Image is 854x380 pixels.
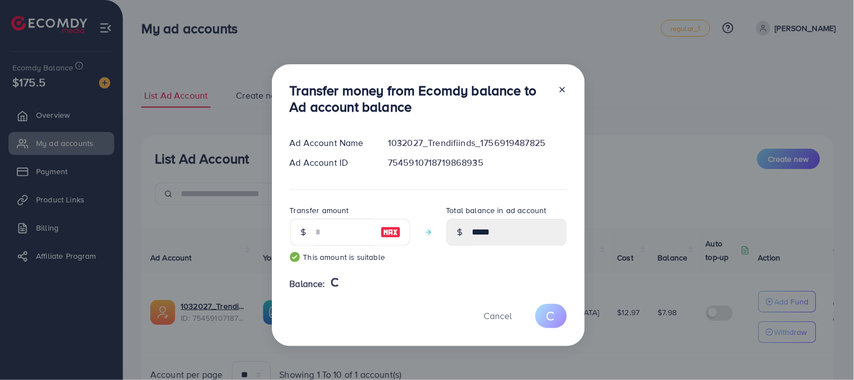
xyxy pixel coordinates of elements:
[446,205,547,216] label: Total balance in ad account
[484,310,512,322] span: Cancel
[290,251,410,263] small: This amount is suitable
[379,136,575,149] div: 1032027_Trendifiinds_1756919487825
[281,136,379,149] div: Ad Account Name
[470,304,526,328] button: Cancel
[281,156,379,169] div: Ad Account ID
[379,156,575,169] div: 7545910718719868935
[381,226,401,239] img: image
[290,277,325,290] span: Balance:
[806,329,846,372] iframe: Chat
[290,252,300,262] img: guide
[290,82,549,115] h3: Transfer money from Ecomdy balance to Ad account balance
[290,205,349,216] label: Transfer amount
